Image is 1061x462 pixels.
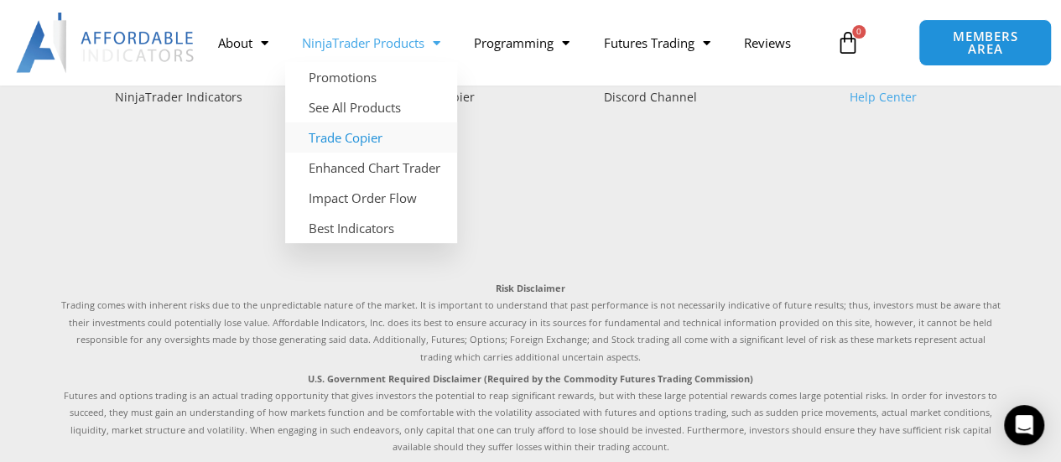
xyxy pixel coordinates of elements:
img: LogoAI | Affordable Indicators – NinjaTrader [16,13,196,73]
span: Discord Channel [600,86,697,108]
a: Help Center [850,89,917,105]
a: Best Indicators [285,213,457,243]
iframe: Customer reviews powered by Trustpilot [61,146,1001,263]
a: NinjaTrader Indicators [61,86,296,108]
a: Impact Order Flow [285,183,457,213]
a: About [201,23,285,62]
strong: U.S. Government Required Disclaimer (Required by the Commodity Futures Trading Commission) [308,372,753,385]
a: Reviews [726,23,807,62]
a: Futures Trading [586,23,726,62]
div: Open Intercom Messenger [1004,405,1044,445]
span: NinjaTrader Indicators [115,86,242,108]
a: Discord Channel [531,86,766,108]
a: Enhanced Chart Trader [285,153,457,183]
a: Trade Copier [285,122,457,153]
a: Promotions [285,62,457,92]
span: 0 [852,25,866,39]
p: Trading comes with inherent risks due to the unpredictable nature of the market. It is important ... [61,280,1001,366]
a: 0 [811,18,885,67]
a: See All Products [285,92,457,122]
ul: NinjaTrader Products [285,62,457,243]
a: Programming [457,23,586,62]
strong: Risk Disclaimer [496,282,565,294]
a: MEMBERS AREA [918,19,1052,66]
nav: Menu [201,23,827,62]
a: NinjaTrader Products [285,23,457,62]
span: MEMBERS AREA [936,30,1034,55]
p: Futures and options trading is an actual trading opportunity that gives investors the potential t... [61,371,1001,456]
